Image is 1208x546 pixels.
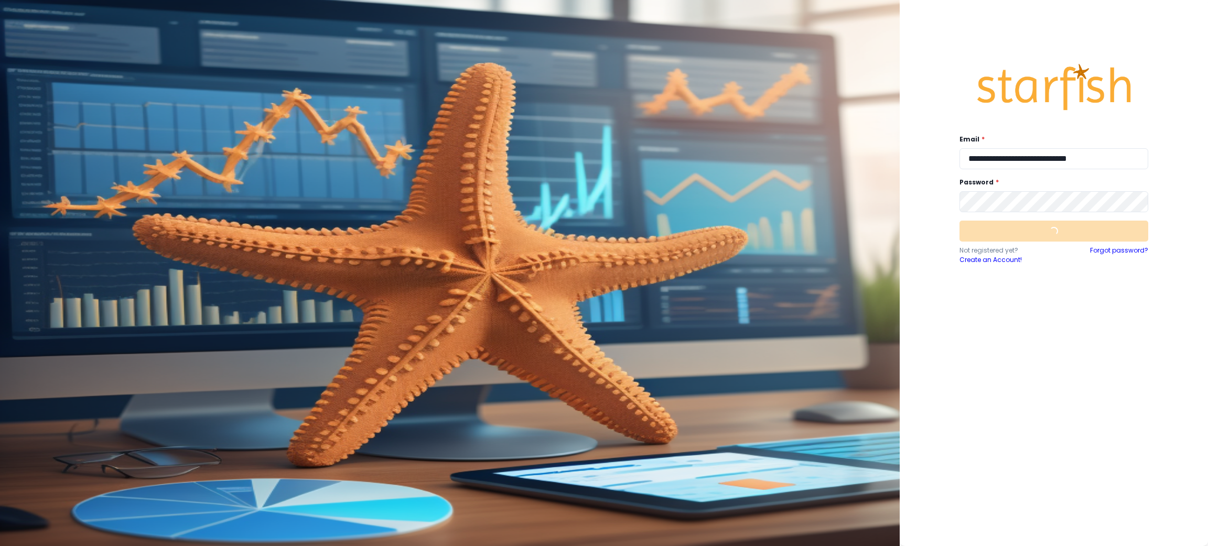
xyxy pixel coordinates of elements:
label: Email [959,135,1142,144]
img: Logo.42cb71d561138c82c4ab.png [975,54,1132,120]
p: Not registered yet? [959,246,1054,255]
label: Password [959,178,1142,187]
a: Forgot password? [1090,246,1148,265]
a: Create an Account! [959,255,1054,265]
